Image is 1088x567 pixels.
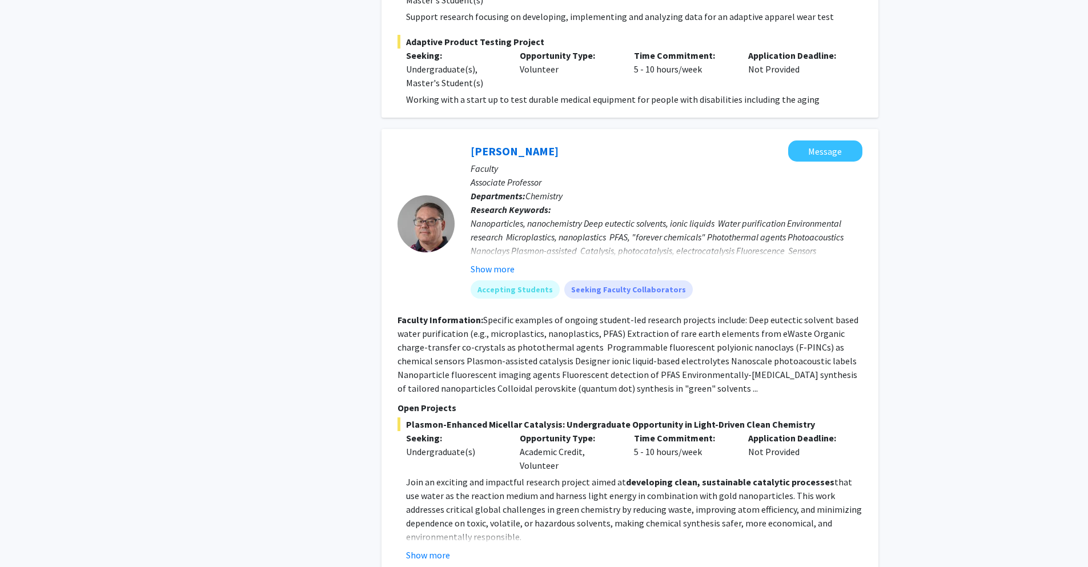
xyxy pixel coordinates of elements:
[406,93,862,106] p: Working with a start up to test durable medical equipment for people with disabilities including ...
[520,49,617,62] p: Opportunity Type:
[471,175,862,189] p: Associate Professor
[471,216,862,271] div: Nanoparticles, nanochemistry Deep eutectic solvents, ionic liquids Water purification Environment...
[471,144,559,158] a: [PERSON_NAME]
[471,262,515,276] button: Show more
[406,62,503,90] div: Undergraduate(s), Master's Student(s)
[406,445,503,459] div: Undergraduate(s)
[398,401,862,415] p: Open Projects
[398,314,858,394] fg-read-more: Specific examples of ongoing student-led research projects include: Deep eutectic solvent based w...
[748,431,845,445] p: Application Deadline:
[625,431,740,472] div: 5 - 10 hours/week
[406,548,450,562] button: Show more
[511,49,625,90] div: Volunteer
[398,35,862,49] span: Adaptive Product Testing Project
[520,431,617,445] p: Opportunity Type:
[406,49,503,62] p: Seeking:
[634,49,731,62] p: Time Commitment:
[740,431,854,472] div: Not Provided
[406,475,862,544] p: Join an exciting and impactful research project aimed at that use water as the reaction medium an...
[471,162,862,175] p: Faculty
[625,49,740,90] div: 5 - 10 hours/week
[398,314,483,325] b: Faculty Information:
[406,10,862,23] p: Support research focusing on developing, implementing and analyzing data for an adaptive apparel ...
[748,49,845,62] p: Application Deadline:
[511,431,625,472] div: Academic Credit, Volunteer
[564,280,693,299] mat-chip: Seeking Faculty Collaborators
[471,280,560,299] mat-chip: Accepting Students
[525,190,563,202] span: Chemistry
[471,190,525,202] b: Departments:
[398,417,862,431] span: Plasmon-Enhanced Micellar Catalysis: Undergraduate Opportunity in Light-Driven Clean Chemistry
[634,431,731,445] p: Time Commitment:
[626,476,834,488] strong: developing clean, sustainable catalytic processes
[740,49,854,90] div: Not Provided
[406,431,503,445] p: Seeking:
[9,516,49,558] iframe: Chat
[788,140,862,162] button: Message Gary Baker
[471,204,551,215] b: Research Keywords:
